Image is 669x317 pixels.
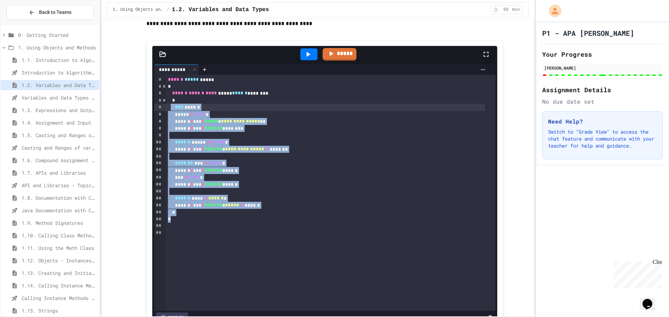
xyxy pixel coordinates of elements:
[542,97,663,106] div: No due date set
[22,144,97,151] span: Casting and Ranges of variables - Quiz
[542,28,634,38] h1: P1 - APA [PERSON_NAME]
[22,106,97,114] span: 1.3. Expressions and Output [New]
[22,244,97,252] span: 1.11. Using the Math Class
[22,232,97,239] span: 1.10. Calling Class Methods
[22,194,97,201] span: 1.8. Documentation with Comments and Preconditions
[22,119,97,126] span: 1.4. Assignment and Input
[22,94,97,101] span: Variables and Data Types - Quiz
[22,307,97,314] span: 1.15. Strings
[22,69,97,76] span: Introduction to Algorithms, Programming, and Compilers
[113,7,164,13] span: 1. Using Objects and Methods
[544,65,661,71] div: [PERSON_NAME]
[22,169,97,176] span: 1.7. APIs and Libraries
[548,117,657,126] h3: Need Help?
[22,219,97,227] span: 1.9. Method Signatures
[39,9,71,16] span: Back to Teams
[22,207,97,214] span: Java Documentation with Comments - Topic 1.8
[6,5,94,20] button: Back to Teams
[640,289,662,310] iframe: chat widget
[542,85,663,95] h2: Assignment Details
[167,7,169,13] span: /
[512,7,520,13] span: min
[500,7,512,13] span: 60
[611,259,662,288] iframe: chat widget
[22,182,97,189] span: API and Libraries - Topic 1.7
[22,257,97,264] span: 1.12. Objects - Instances of Classes
[22,132,97,139] span: 1.5. Casting and Ranges of Values
[541,3,563,19] div: My Account
[542,49,663,59] h2: Your Progress
[22,56,97,64] span: 1.1. Introduction to Algorithms, Programming, and Compilers
[18,44,97,51] span: 1. Using Objects and Methods
[172,6,269,14] span: 1.2. Variables and Data Types
[22,157,97,164] span: 1.6. Compound Assignment Operators
[22,269,97,277] span: 1.13. Creating and Initializing Objects: Constructors
[22,81,97,89] span: 1.2. Variables and Data Types
[22,294,97,302] span: Calling Instance Methods - Topic 1.14
[18,31,97,39] span: 0: Getting Started
[22,282,97,289] span: 1.14. Calling Instance Methods
[3,3,48,44] div: Chat with us now!Close
[548,128,657,149] p: Switch to "Grade View" to access the chat feature and communicate with your teacher for help and ...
